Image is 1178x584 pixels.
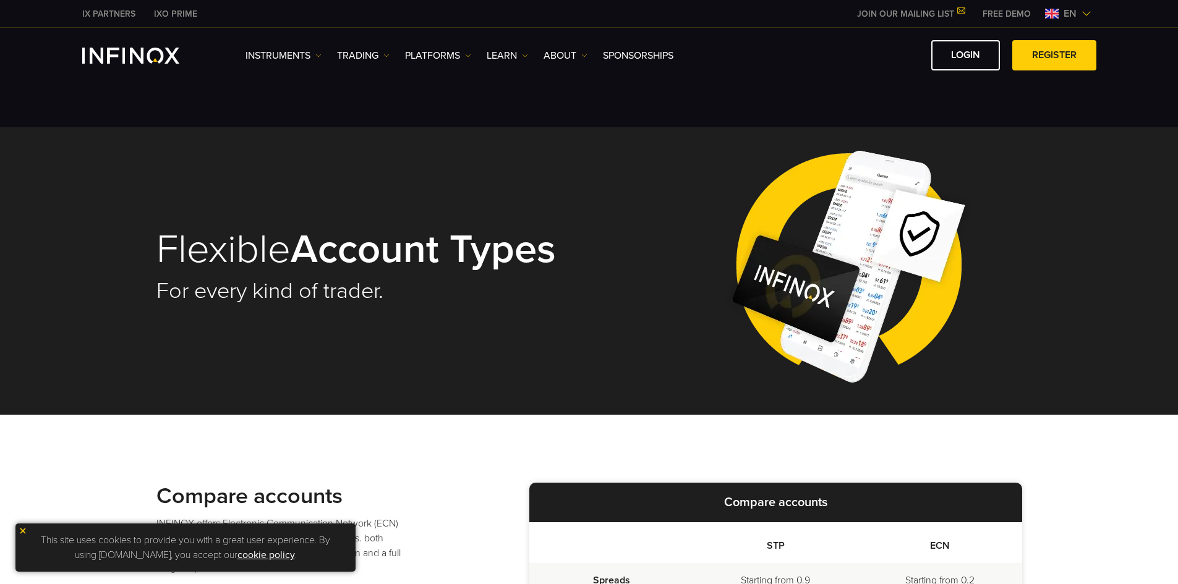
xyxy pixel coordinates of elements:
[291,225,556,274] strong: Account Types
[603,48,673,63] a: SPONSORSHIPS
[156,277,572,305] h2: For every kind of trader.
[1012,40,1096,70] a: REGISTER
[156,516,404,575] p: INFINOX offers Electronic Communication Network (ECN) and (Straight Through Processing) STP accou...
[487,48,528,63] a: Learn
[337,48,390,63] a: TRADING
[1059,6,1082,21] span: en
[544,48,587,63] a: ABOUT
[237,549,295,561] a: cookie policy
[245,48,322,63] a: Instruments
[145,7,207,20] a: INFINOX
[405,48,471,63] a: PLATFORMS
[973,7,1040,20] a: INFINOX MENU
[724,495,827,510] strong: Compare accounts
[156,229,572,271] h1: Flexible
[73,7,145,20] a: INFINOX
[848,9,973,19] a: JOIN OUR MAILING LIST
[156,483,343,509] strong: Compare accounts
[858,522,1022,563] th: ECN
[22,530,349,565] p: This site uses cookies to provide you with a great user experience. By using [DOMAIN_NAME], you a...
[693,522,858,563] th: STP
[19,527,27,535] img: yellow close icon
[82,48,208,64] a: INFINOX Logo
[931,40,1000,70] a: LOGIN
